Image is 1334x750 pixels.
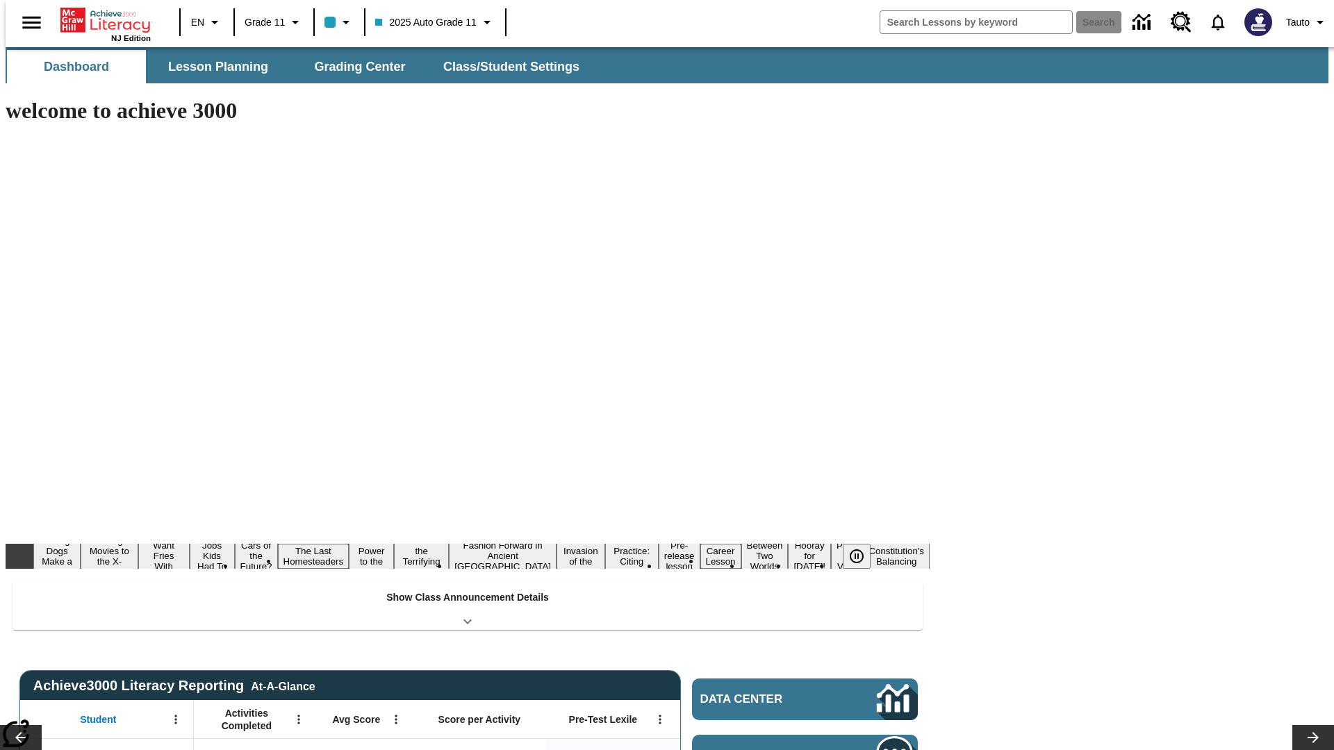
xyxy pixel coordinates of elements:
a: Resource Center, Will open in new tab [1162,3,1200,41]
button: Open side menu [11,2,52,43]
button: Open Menu [288,709,309,730]
span: Student [80,713,116,726]
div: At-A-Glance [251,678,315,693]
button: Slide 16 Point of View [831,538,863,574]
button: Open Menu [650,709,670,730]
div: SubNavbar [6,50,592,83]
button: Slide 5 Cars of the Future? [235,538,278,574]
button: Slide 7 Solar Power to the People [349,533,394,579]
button: Open Menu [386,709,406,730]
span: Pre-Test Lexile [569,713,638,726]
button: Slide 2 Taking Movies to the X-Dimension [81,533,138,579]
button: Slide 1 Diving Dogs Make a Splash [33,533,81,579]
button: Profile/Settings [1281,10,1334,35]
button: Class: 2025 Auto Grade 11, Select your class [370,10,500,35]
button: Class/Student Settings [432,50,591,83]
button: Grading Center [290,50,429,83]
button: Slide 12 Pre-release lesson [659,538,700,574]
span: Grade 11 [245,15,285,30]
img: Avatar [1244,8,1272,36]
div: Home [60,5,151,42]
a: Notifications [1200,4,1236,40]
div: SubNavbar [6,47,1328,83]
a: Data Center [692,678,918,720]
button: Lesson Planning [149,50,288,83]
h1: welcome to achieve 3000 [6,98,930,124]
span: Avg Score [332,713,380,726]
button: Slide 10 The Invasion of the Free CD [557,533,605,579]
a: Home [60,6,151,34]
button: Open Menu [165,709,186,730]
span: Activities Completed [201,707,293,732]
div: Show Class Announcement Details [13,582,923,630]
span: EN [191,15,204,30]
div: Pause [843,544,884,569]
button: Slide 9 Fashion Forward in Ancient Rome [449,538,557,574]
button: Grade: Grade 11, Select a grade [239,10,309,35]
span: Tauto [1286,15,1310,30]
span: Data Center [700,692,830,706]
button: Slide 6 The Last Homesteaders [278,544,349,569]
button: Slide 15 Hooray for Constitution Day! [788,538,831,574]
button: Lesson carousel, Next [1292,725,1334,750]
button: Select a new avatar [1236,4,1281,40]
button: Slide 13 Career Lesson [700,544,741,569]
button: Slide 8 Attack of the Terrifying Tomatoes [394,533,449,579]
button: Dashboard [7,50,146,83]
button: Slide 14 Between Two Worlds [741,538,789,574]
span: Achieve3000 Literacy Reporting [33,678,315,694]
button: Language: EN, Select a language [185,10,229,35]
input: search field [880,11,1072,33]
button: Slide 17 The Constitution's Balancing Act [863,533,930,579]
button: Slide 11 Mixed Practice: Citing Evidence [605,533,659,579]
button: Class color is light blue. Change class color [319,10,360,35]
button: Slide 4 Dirty Jobs Kids Had To Do [190,528,235,584]
p: Show Class Announcement Details [386,590,549,605]
a: Data Center [1124,3,1162,42]
span: NJ Edition [111,34,151,42]
button: Pause [843,544,871,569]
span: Score per Activity [438,713,521,726]
button: Slide 3 Do You Want Fries With That? [138,528,190,584]
span: 2025 Auto Grade 11 [375,15,476,30]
